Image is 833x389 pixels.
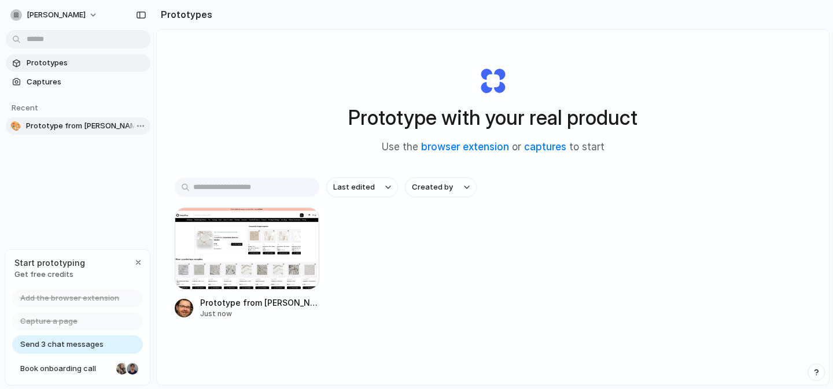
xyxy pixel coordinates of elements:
[6,117,150,135] a: 🎨Prototype from [PERSON_NAME] Dekton Awake Slab
[20,339,104,350] span: Send 3 chat messages
[6,54,150,72] a: Prototypes
[382,140,605,155] span: Use the or to start
[14,257,85,269] span: Start prototyping
[27,57,146,69] span: Prototypes
[421,141,509,153] a: browser extension
[405,177,477,197] button: Created by
[175,208,319,319] a: Prototype from Cosentino Dekton Awake SlabPrototype from [PERSON_NAME] Dekton Awake SlabJust now
[12,360,143,378] a: Book onboarding call
[412,181,453,193] span: Created by
[524,141,566,153] a: captures
[200,309,319,319] div: Just now
[333,181,375,193] span: Last edited
[115,362,129,376] div: Nicole Kubica
[14,269,85,280] span: Get free credits
[326,177,398,197] button: Last edited
[12,103,38,112] span: Recent
[200,297,319,309] span: Prototype from [PERSON_NAME] Dekton Awake Slab
[26,120,146,132] span: Prototype from [PERSON_NAME] Dekton Awake Slab
[27,9,86,21] span: [PERSON_NAME]
[6,73,150,91] a: Captures
[20,363,112,375] span: Book onboarding call
[20,292,119,304] span: Add the browser extension
[10,120,21,132] div: 🎨
[20,316,78,327] span: Capture a page
[156,8,212,21] h2: Prototypes
[6,6,104,24] button: [PERSON_NAME]
[27,76,146,88] span: Captures
[126,362,139,376] div: Christian Iacullo
[348,102,637,133] h1: Prototype with your real product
